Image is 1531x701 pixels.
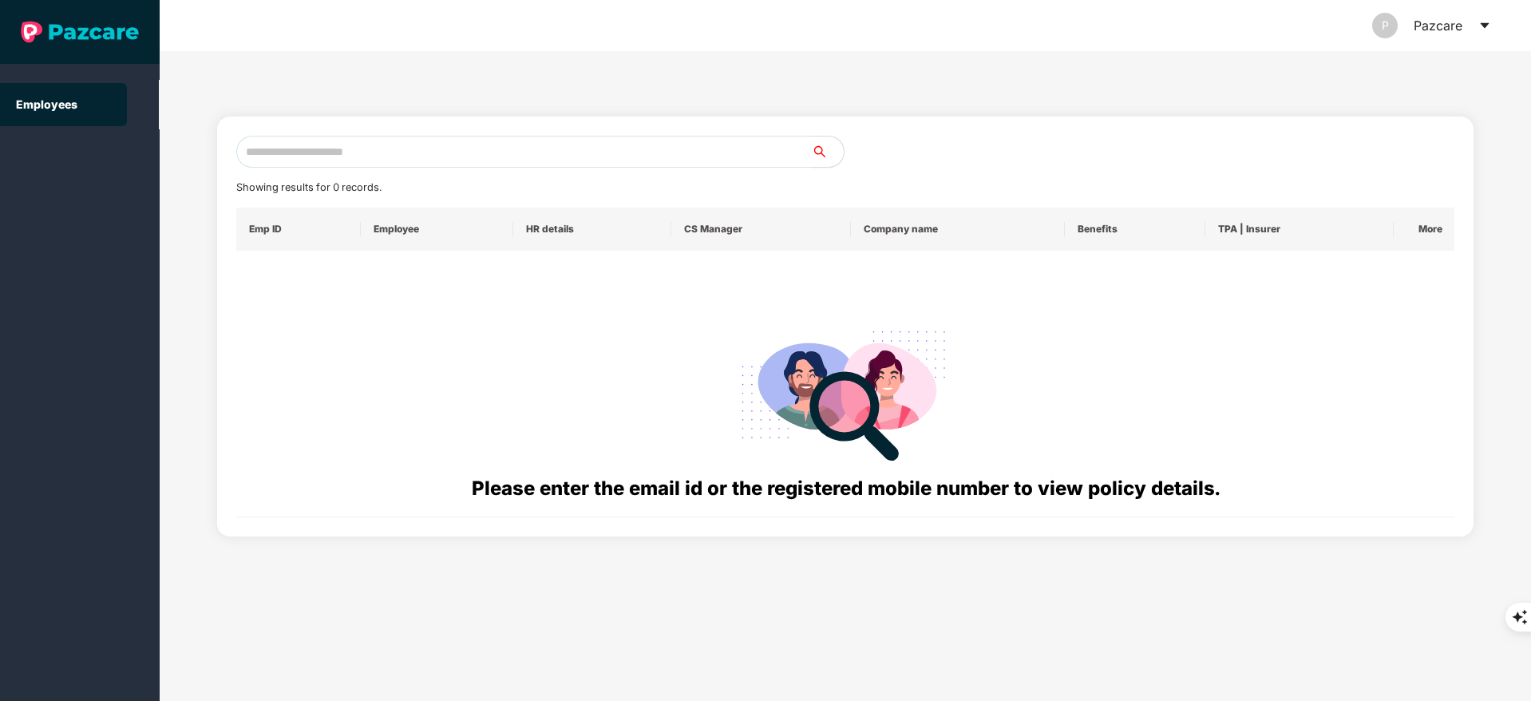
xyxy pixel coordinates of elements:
[811,145,844,158] span: search
[361,208,513,251] th: Employee
[730,311,960,473] img: svg+xml;base64,PHN2ZyB4bWxucz0iaHR0cDovL3d3dy53My5vcmcvMjAwMC9zdmciIHdpZHRoPSIyODgiIGhlaWdodD0iMj...
[236,208,362,251] th: Emp ID
[16,97,77,111] a: Employees
[1065,208,1205,251] th: Benefits
[236,181,382,193] span: Showing results for 0 records.
[1394,208,1454,251] th: More
[472,477,1220,500] span: Please enter the email id or the registered mobile number to view policy details.
[811,136,845,168] button: search
[851,208,1065,251] th: Company name
[1478,19,1491,32] span: caret-down
[1205,208,1394,251] th: TPA | Insurer
[513,208,671,251] th: HR details
[1382,13,1389,38] span: P
[671,208,851,251] th: CS Manager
